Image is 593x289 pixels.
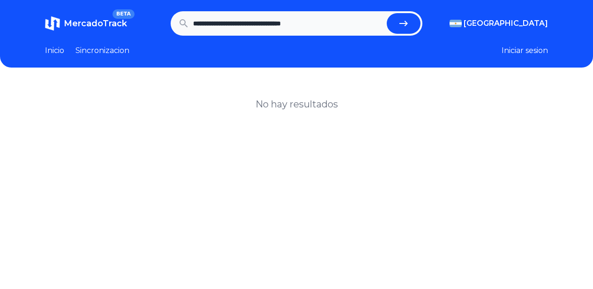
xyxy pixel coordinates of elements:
button: Iniciar sesion [502,45,548,56]
span: MercadoTrack [64,18,127,29]
img: MercadoTrack [45,16,60,31]
button: [GEOGRAPHIC_DATA] [450,18,548,29]
a: Sincronizacion [75,45,129,56]
span: [GEOGRAPHIC_DATA] [464,18,548,29]
img: Argentina [450,20,462,27]
span: BETA [113,9,135,19]
a: Inicio [45,45,64,56]
h1: No hay resultados [255,98,338,111]
a: MercadoTrackBETA [45,16,127,31]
